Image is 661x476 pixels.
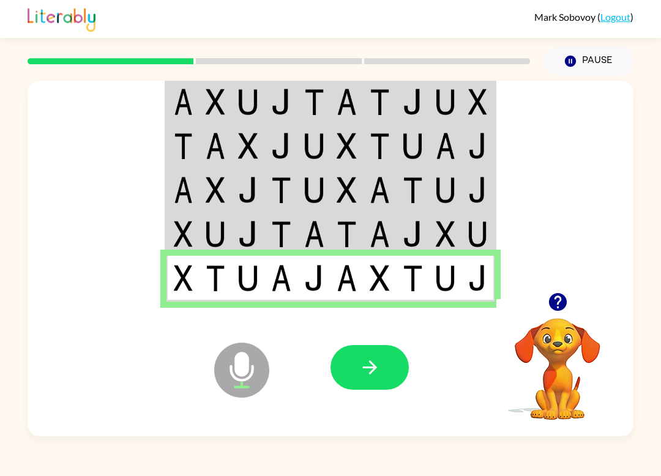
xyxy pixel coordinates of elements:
[238,133,258,159] img: x
[403,177,423,203] img: t
[206,265,226,291] img: t
[206,221,226,247] img: u
[496,299,619,422] video: Your browser must support playing .mp4 files to use Literably. Please try using another browser.
[468,265,487,291] img: j
[174,133,193,159] img: t
[206,177,226,203] img: x
[337,133,357,159] img: x
[370,221,390,247] img: a
[304,221,324,247] img: a
[337,221,357,247] img: t
[174,221,193,247] img: x
[534,11,597,23] span: Mark Sobovoy
[403,133,423,159] img: u
[370,177,390,203] img: a
[370,133,390,159] img: t
[436,265,456,291] img: u
[403,89,423,115] img: j
[370,265,390,291] img: x
[271,177,291,203] img: t
[174,89,193,115] img: a
[468,133,487,159] img: j
[337,265,357,291] img: a
[238,221,258,247] img: j
[337,89,357,115] img: a
[436,177,456,203] img: u
[304,133,324,159] img: u
[271,221,291,247] img: t
[403,221,423,247] img: j
[436,133,456,159] img: a
[174,177,193,203] img: a
[271,89,291,115] img: j
[468,221,487,247] img: u
[370,89,390,115] img: t
[468,177,487,203] img: j
[174,265,193,291] img: x
[403,265,423,291] img: t
[206,133,226,159] img: a
[337,177,357,203] img: x
[238,177,258,203] img: j
[468,89,487,115] img: x
[206,89,226,115] img: x
[271,133,291,159] img: j
[545,47,633,75] button: Pause
[304,265,324,291] img: j
[28,5,95,32] img: Literably
[271,265,291,291] img: a
[238,89,258,115] img: u
[238,265,258,291] img: u
[436,221,456,247] img: x
[304,89,324,115] img: t
[436,89,456,115] img: u
[600,11,630,23] a: Logout
[304,177,324,203] img: u
[534,11,633,23] div: ( )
